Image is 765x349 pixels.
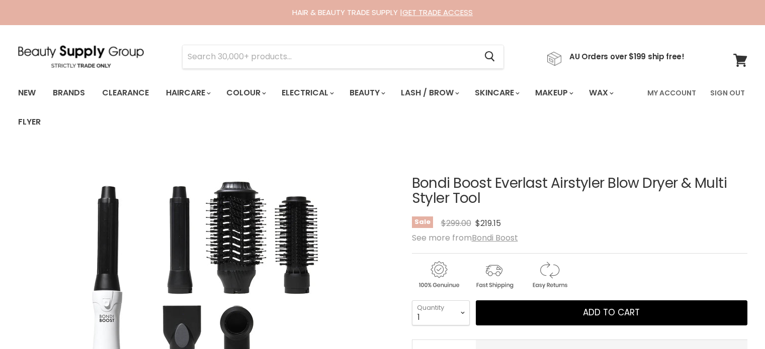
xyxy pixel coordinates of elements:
[183,45,477,68] input: Search
[715,302,755,339] iframe: Gorgias live chat messenger
[528,82,579,103] a: Makeup
[11,78,641,137] ul: Main menu
[467,260,521,290] img: shipping.gif
[441,217,471,229] span: $299.00
[274,82,340,103] a: Electrical
[467,82,526,103] a: Skincare
[95,82,156,103] a: Clearance
[412,216,433,228] span: Sale
[476,300,747,325] button: Add to cart
[583,306,640,318] span: Add to cart
[412,300,470,325] select: Quantity
[704,82,751,103] a: Sign Out
[11,111,48,133] a: Flyer
[11,82,43,103] a: New
[6,78,760,137] nav: Main
[477,45,503,68] button: Search
[219,82,272,103] a: Colour
[412,232,518,244] span: See more from
[475,217,501,229] span: $219.15
[393,82,465,103] a: Lash / Brow
[523,260,576,290] img: returns.gif
[182,45,504,69] form: Product
[412,260,465,290] img: genuine.gif
[6,8,760,18] div: HAIR & BEAUTY TRADE SUPPLY |
[342,82,391,103] a: Beauty
[45,82,93,103] a: Brands
[581,82,620,103] a: Wax
[641,82,702,103] a: My Account
[412,176,747,207] h1: Bondi Boost Everlast Airstyler Blow Dryer & Multi Styler Tool
[158,82,217,103] a: Haircare
[402,7,473,18] a: GET TRADE ACCESS
[472,232,518,244] a: Bondi Boost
